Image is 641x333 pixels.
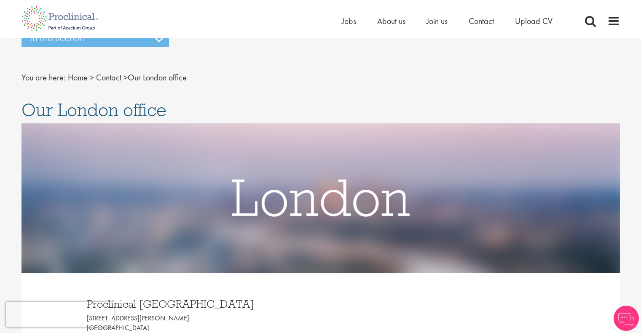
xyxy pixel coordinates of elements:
span: > [123,72,128,83]
h3: Proclinical [GEOGRAPHIC_DATA] [87,298,314,309]
span: You are here: [21,72,66,83]
a: Upload CV [515,16,552,27]
a: breadcrumb link to Contact [96,72,121,83]
span: > [90,72,94,83]
h3: In this section [21,29,169,47]
img: Chatbot [614,306,639,331]
a: Jobs [342,16,356,27]
a: About us [377,16,405,27]
iframe: reCAPTCHA [6,302,114,327]
span: Our London office [21,99,166,121]
a: Join us [426,16,448,27]
a: Contact [469,16,494,27]
a: breadcrumb link to Home [68,72,88,83]
span: Our London office [68,72,187,83]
